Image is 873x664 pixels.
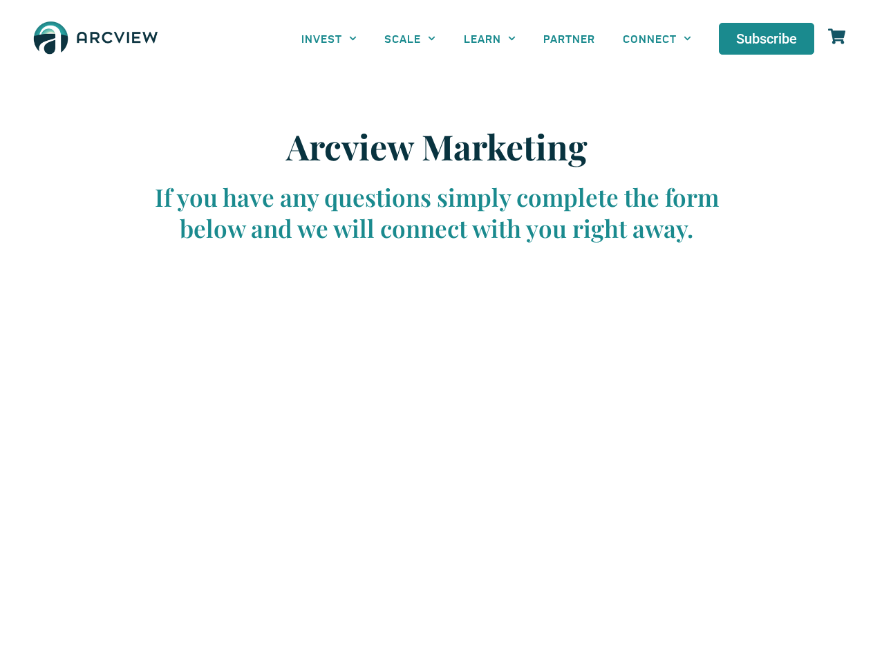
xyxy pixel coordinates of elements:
nav: Menu [288,23,705,54]
a: INVEST [288,23,370,54]
a: Subscribe [719,23,814,55]
a: LEARN [450,23,529,54]
img: The Arcview Group [28,14,164,64]
span: Subscribe [736,32,797,46]
a: SCALE [370,23,449,54]
a: PARTNER [529,23,609,54]
a: CONNECT [609,23,705,54]
h2: Arcview Marketing [140,126,734,167]
div: If you have any questions simply complete the form below and we will connect with you right away. [140,181,734,244]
